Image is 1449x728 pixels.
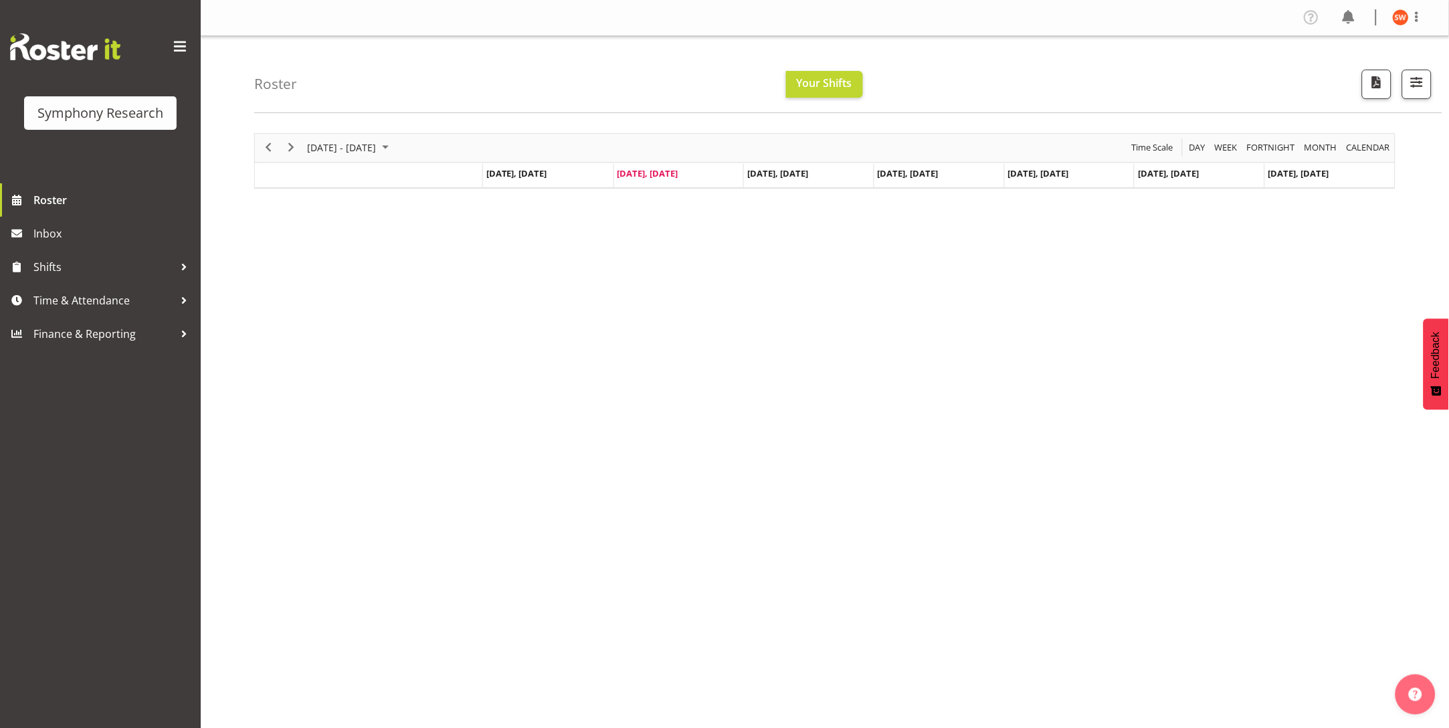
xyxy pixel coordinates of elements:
[1424,318,1449,409] button: Feedback - Show survey
[305,139,395,156] button: September 2025
[33,223,194,244] span: Inbox
[1345,139,1393,156] button: Month
[617,167,678,179] span: [DATE], [DATE]
[747,167,808,179] span: [DATE], [DATE]
[254,133,1395,189] div: Timeline Week of September 30, 2025
[1188,139,1207,156] span: Day
[282,139,300,156] button: Next
[1245,139,1298,156] button: Fortnight
[1302,139,1340,156] button: Timeline Month
[280,134,302,162] div: next period
[306,139,377,156] span: [DATE] - [DATE]
[1402,70,1432,99] button: Filter Shifts
[260,139,278,156] button: Previous
[37,103,163,123] div: Symphony Research
[1362,70,1391,99] button: Download a PDF of the roster according to the set date range.
[33,257,174,277] span: Shifts
[1409,688,1422,701] img: help-xxl-2.png
[254,76,297,92] h4: Roster
[33,190,194,210] span: Roster
[486,167,547,179] span: [DATE], [DATE]
[1303,139,1339,156] span: Month
[878,167,939,179] span: [DATE], [DATE]
[302,134,397,162] div: Sep 29 - Oct 05, 2025
[1131,139,1175,156] span: Time Scale
[1246,139,1296,156] span: Fortnight
[797,76,852,90] span: Your Shifts
[1345,139,1391,156] span: calendar
[1130,139,1176,156] button: Time Scale
[1187,139,1208,156] button: Timeline Day
[1138,167,1199,179] span: [DATE], [DATE]
[33,324,174,344] span: Finance & Reporting
[1268,167,1329,179] span: [DATE], [DATE]
[33,290,174,310] span: Time & Attendance
[1008,167,1069,179] span: [DATE], [DATE]
[257,134,280,162] div: previous period
[10,33,120,60] img: Rosterit website logo
[1430,332,1442,379] span: Feedback
[1213,139,1240,156] button: Timeline Week
[786,71,863,98] button: Your Shifts
[1214,139,1239,156] span: Week
[1393,9,1409,25] img: shannon-whelan11890.jpg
